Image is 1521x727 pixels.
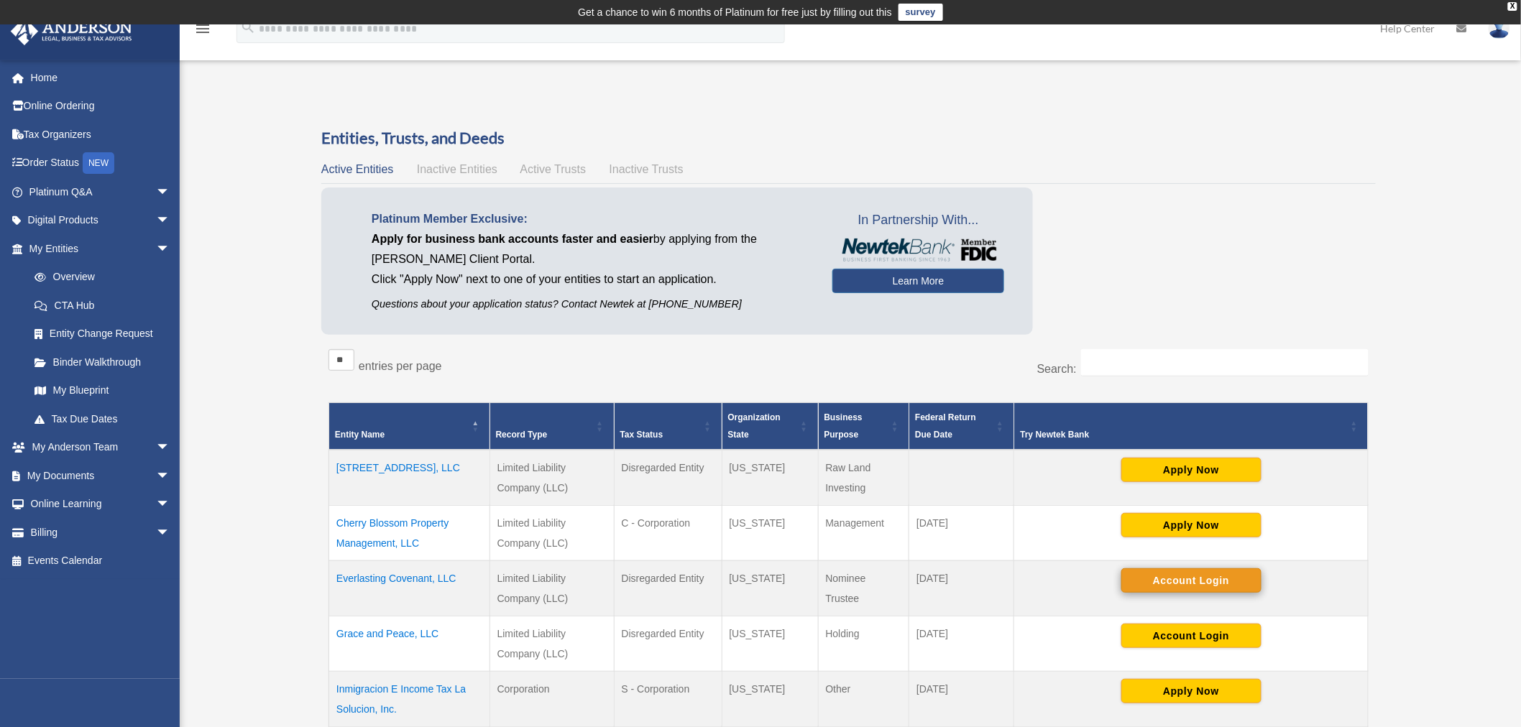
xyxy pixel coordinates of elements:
td: Holding [818,616,909,671]
th: Business Purpose: Activate to sort [818,402,909,450]
th: Record Type: Activate to sort [490,402,614,450]
a: Binder Walkthrough [20,348,185,376]
td: Inmigracion E Income Tax La Solucion, Inc. [329,671,490,726]
td: Everlasting Covenant, LLC [329,560,490,616]
th: Try Newtek Bank : Activate to sort [1014,402,1369,450]
a: Home [10,63,192,92]
a: Account Login [1121,573,1262,585]
span: Active Entities [321,163,393,175]
span: arrow_drop_down [156,461,185,491]
a: Tax Organizers [10,120,192,149]
button: Apply Now [1121,679,1262,703]
th: Tax Status: Activate to sort [614,402,722,450]
a: menu [194,25,211,37]
span: arrow_drop_down [156,518,185,547]
label: Search: [1037,363,1077,375]
a: Platinum Q&Aarrow_drop_down [10,177,192,206]
img: User Pic [1489,18,1510,39]
a: Billingarrow_drop_down [10,518,192,547]
i: menu [194,20,211,37]
img: NewtekBankLogoSM.png [840,239,997,261]
a: CTA Hub [20,291,185,320]
a: Online Learningarrow_drop_down [10,490,192,519]
th: Organization State: Activate to sort [722,402,818,450]
td: [US_STATE] [722,505,818,560]
a: My Anderson Teamarrow_drop_down [10,433,192,462]
td: Disregarded Entity [614,450,722,506]
a: Online Ordering [10,92,192,121]
a: Learn More [832,269,1004,293]
span: Entity Name [335,430,385,440]
td: Corporation [490,671,614,726]
td: Grace and Peace, LLC [329,616,490,671]
td: Limited Liability Company (LLC) [490,450,614,506]
img: Anderson Advisors Platinum Portal [6,17,137,45]
span: Active Trusts [520,163,587,175]
td: Disregarded Entity [614,560,722,616]
span: arrow_drop_down [156,433,185,463]
span: Record Type [496,430,548,440]
span: Tax Status [620,430,663,440]
label: entries per page [359,360,442,372]
a: My Entitiesarrow_drop_down [10,234,185,263]
a: Entity Change Request [20,320,185,348]
a: Digital Productsarrow_drop_down [10,206,192,235]
button: Account Login [1121,624,1262,648]
a: My Documentsarrow_drop_down [10,461,192,490]
th: Entity Name: Activate to invert sorting [329,402,490,450]
th: Federal Return Due Date: Activate to sort [909,402,1014,450]
td: Management [818,505,909,560]
span: arrow_drop_down [156,490,185,519]
td: Nominee Trustee [818,560,909,616]
button: Apply Now [1121,513,1262,537]
span: Apply for business bank accounts faster and easier [372,233,653,245]
div: close [1508,2,1517,11]
a: Events Calendar [10,547,192,575]
span: Organization State [728,412,781,440]
td: Limited Liability Company (LLC) [490,505,614,560]
a: survey [899,4,943,21]
span: arrow_drop_down [156,177,185,207]
span: Federal Return Due Date [915,412,976,440]
a: My Blueprint [20,376,185,405]
td: Raw Land Investing [818,450,909,506]
td: Disregarded Entity [614,616,722,671]
td: Other [818,671,909,726]
div: NEW [83,152,114,174]
div: Get a chance to win 6 months of Platinum for free just by filling out this [578,4,892,21]
td: S - Corporation [614,671,722,726]
td: [DATE] [909,616,1014,671]
td: [DATE] [909,671,1014,726]
span: Inactive Trusts [610,163,684,175]
td: [US_STATE] [722,560,818,616]
a: Tax Due Dates [20,404,185,433]
td: [US_STATE] [722,616,818,671]
td: Cherry Blossom Property Management, LLC [329,505,490,560]
div: Try Newtek Bank [1020,426,1346,443]
td: Limited Liability Company (LLC) [490,616,614,671]
a: Overview [20,263,178,292]
td: Limited Liability Company (LLC) [490,560,614,616]
td: [STREET_ADDRESS], LLC [329,450,490,506]
td: C - Corporation [614,505,722,560]
button: Apply Now [1121,458,1262,482]
button: Account Login [1121,568,1262,593]
td: [US_STATE] [722,450,818,506]
h3: Entities, Trusts, and Deeds [321,127,1376,149]
a: Order StatusNEW [10,149,192,178]
span: Inactive Entities [417,163,497,175]
td: [US_STATE] [722,671,818,726]
p: Platinum Member Exclusive: [372,209,811,229]
td: [DATE] [909,560,1014,616]
span: In Partnership With... [832,209,1004,232]
i: search [240,19,256,35]
p: Questions about your application status? Contact Newtek at [PHONE_NUMBER] [372,295,811,313]
p: Click "Apply Now" next to one of your entities to start an application. [372,269,811,290]
span: Business Purpose [824,412,863,440]
p: by applying from the [PERSON_NAME] Client Portal. [372,229,811,269]
span: arrow_drop_down [156,234,185,264]
span: arrow_drop_down [156,206,185,236]
a: Account Login [1121,629,1262,640]
td: [DATE] [909,505,1014,560]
